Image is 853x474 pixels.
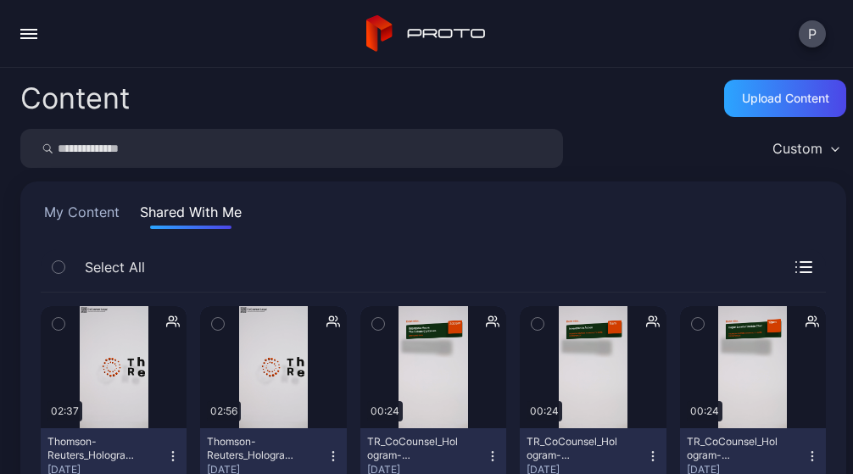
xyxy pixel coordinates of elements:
div: TR_CoCounsel_Hologram-Mograph_Interstitial-Day2-Tuesday-1-11am_v2.mp4 [527,435,620,462]
div: TR_CoCounsel_Hologram-Mograph_Interstitial-Day2-Tuesday-5-3-30pm_v2.mp4 [367,435,460,462]
div: TR_CoCounsel_Hologram-Mograph_Interstitial-Day2-Tuesday-Fireside-12pm.mp4 [687,435,780,462]
div: Thomson-Reuters_Hologram_03-Wed-13th_V03_9-16_2160x3840_H264_ENG_2025-08-07(1).mp4 [47,435,141,462]
button: Custom [764,129,846,168]
div: Custom [772,140,822,157]
button: Shared With Me [137,202,245,229]
div: Upload Content [742,92,829,105]
div: Content [20,84,130,113]
span: Select All [85,257,145,277]
div: Thomson-Reuters_Hologram_02-Tue-12th_V04_9-16_2160x3840_H264_ENG_2025-08-08(1).mp4 [207,435,300,462]
button: My Content [41,202,123,229]
button: P [799,20,826,47]
button: Upload Content [724,80,846,117]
